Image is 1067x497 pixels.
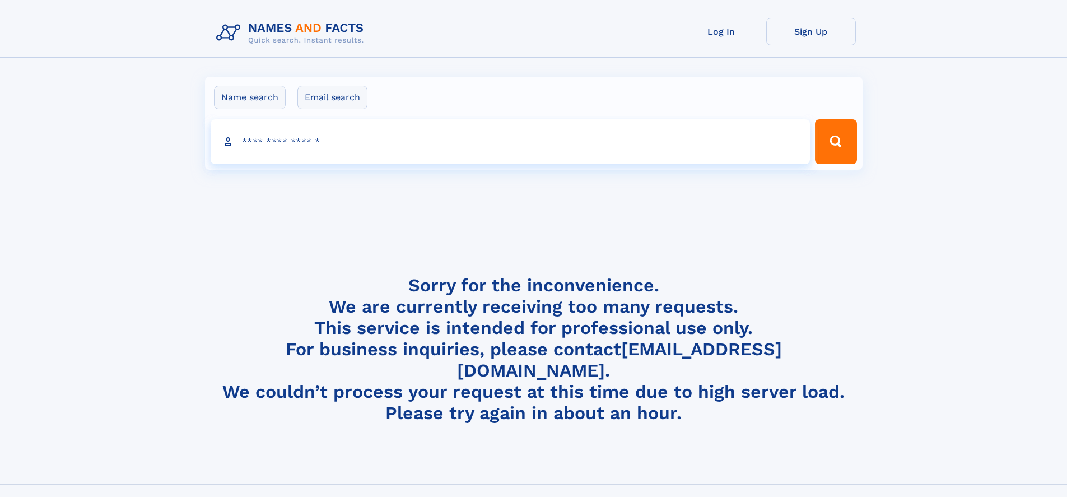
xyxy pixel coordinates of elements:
[211,119,810,164] input: search input
[815,119,856,164] button: Search Button
[766,18,856,45] a: Sign Up
[214,86,286,109] label: Name search
[457,338,782,381] a: [EMAIL_ADDRESS][DOMAIN_NAME]
[677,18,766,45] a: Log In
[212,18,373,48] img: Logo Names and Facts
[212,275,856,424] h4: Sorry for the inconvenience. We are currently receiving too many requests. This service is intend...
[297,86,367,109] label: Email search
